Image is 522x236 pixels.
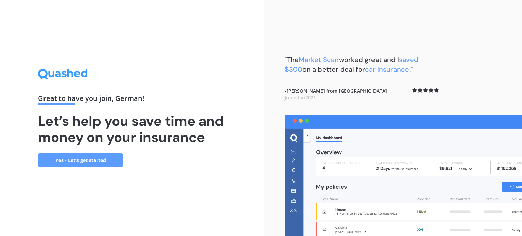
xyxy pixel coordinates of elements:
[285,94,316,101] span: Joined in 2021
[38,153,123,167] a: Yes - Let’s get started
[285,55,418,74] span: saved $300
[299,55,339,64] span: Market Scan
[285,115,522,236] img: dashboard.webp
[38,95,226,105] div: Great to have you join , German !
[285,55,418,74] b: "The worked great and I on a better deal for ."
[365,65,409,74] span: car insurance
[38,113,226,145] h1: Let’s help you save time and money on your insurance
[285,88,387,101] b: - [PERSON_NAME] from [GEOGRAPHIC_DATA]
